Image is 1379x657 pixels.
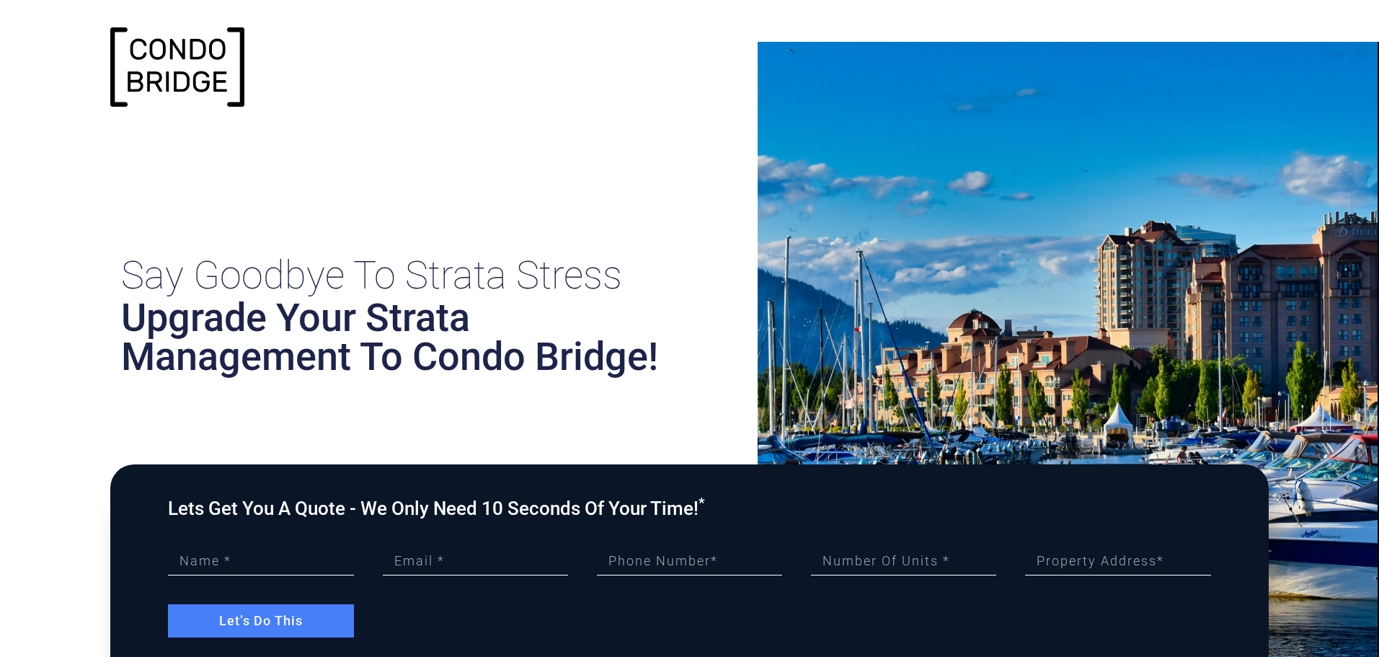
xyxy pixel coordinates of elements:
[121,256,697,295] h1: Say goodbye to strata stress
[154,499,1225,518] div: Lets get you a quote - We only need 10 seconds of your time!
[1025,547,1210,576] input: Property Address*
[383,547,568,576] input: Email *
[121,299,697,376] h1: upgrade your Strata management to condo bridge!
[168,547,353,576] input: Name *
[219,614,303,627] span: Let’s Do This
[110,27,244,106] img: Property Management Company Calgary - Condo Bridge
[168,604,353,638] button: Let’s Do This
[597,547,782,576] input: Phone Number*
[811,547,996,576] input: Number of Units *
